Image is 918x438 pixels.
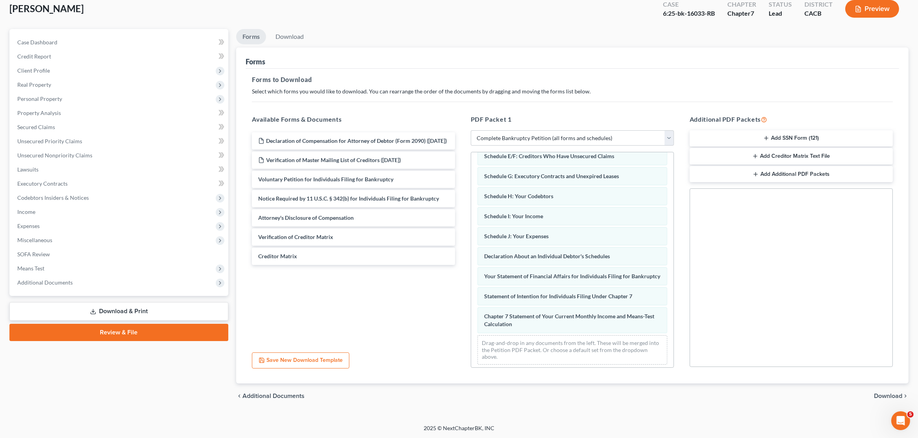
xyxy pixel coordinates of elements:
a: Download & Print [9,302,228,321]
span: Lawsuits [17,166,39,173]
span: Notice Required by 11 U.S.C. § 342(b) for Individuals Filing for Bankruptcy [258,195,439,202]
h5: Available Forms & Documents [252,115,455,124]
div: Lead [769,9,792,18]
span: Download [874,393,902,399]
a: Property Analysis [11,106,228,120]
span: [PERSON_NAME] [9,3,84,14]
a: Case Dashboard [11,35,228,49]
span: Codebtors Insiders & Notices [17,194,89,201]
div: Chapter [727,9,756,18]
button: Add Creditor Matrix Text File [690,148,893,164]
span: Verification of Master Mailing List of Creditors ([DATE]) [266,157,401,163]
span: Case Dashboard [17,39,57,46]
span: Creditor Matrix [258,253,297,259]
span: Means Test [17,265,44,272]
span: Your Statement of Financial Affairs for Individuals Filing for Bankruptcy [484,273,660,279]
span: Additional Documents [242,393,305,399]
button: Add Additional PDF Packets [690,166,893,182]
h5: Additional PDF Packets [690,115,893,124]
p: Select which forms you would like to download. You can rearrange the order of the documents by dr... [252,88,893,95]
a: SOFA Review [11,247,228,261]
a: Download [269,29,310,44]
span: Statement of Intention for Individuals Filing Under Chapter 7 [484,293,632,299]
span: Credit Report [17,53,51,60]
div: Drag-and-drop in any documents from the left. These will be merged into the Petition PDF Packet. ... [477,335,667,365]
a: Credit Report [11,49,228,64]
span: 7 [751,9,754,17]
span: Schedule H: Your Codebtors [484,193,553,199]
a: chevron_left Additional Documents [236,393,305,399]
span: Real Property [17,81,51,88]
span: Unsecured Priority Claims [17,138,82,144]
button: Save New Download Template [252,352,349,369]
a: Executory Contracts [11,177,228,191]
span: SOFA Review [17,251,50,257]
a: Review & File [9,324,228,341]
i: chevron_right [902,393,909,399]
a: Lawsuits [11,162,228,177]
span: Schedule J: Your Expenses [484,233,549,239]
span: Chapter 7 Statement of Your Current Monthly Income and Means-Test Calculation [484,313,654,327]
span: Property Analysis [17,109,61,116]
span: Schedule E/F: Creditors Who Have Unsecured Claims [484,153,614,159]
span: Income [17,208,35,215]
span: Executory Contracts [17,180,68,187]
span: Verification of Creditor Matrix [258,234,333,240]
span: Declaration of Compensation for Attorney of Debtor (Form 2090) ([DATE]) [266,137,447,144]
button: Download chevron_right [874,393,909,399]
span: Expenses [17,223,40,229]
h5: PDF Packet 1 [471,115,674,124]
i: chevron_left [236,393,242,399]
h5: Forms to Download [252,75,893,84]
iframe: Intercom live chat [891,411,910,430]
span: Unsecured Nonpriority Claims [17,152,92,159]
span: Declaration About an Individual Debtor's Schedules [484,253,610,259]
span: Additional Documents [17,279,73,286]
div: Forms [246,57,265,66]
span: 5 [907,411,914,418]
span: Schedule G: Executory Contracts and Unexpired Leases [484,173,619,179]
span: Voluntary Petition for Individuals Filing for Bankruptcy [258,176,393,182]
span: Miscellaneous [17,237,52,243]
a: Secured Claims [11,120,228,134]
a: Forms [236,29,266,44]
span: Personal Property [17,95,62,102]
span: Secured Claims [17,124,55,130]
span: Attorney's Disclosure of Compensation [258,214,354,221]
span: Schedule I: Your Income [484,213,543,219]
div: 6:25-bk-16033-RB [663,9,715,18]
button: Add SSN Form (121) [690,130,893,147]
a: Unsecured Priority Claims [11,134,228,148]
div: CACB [804,9,833,18]
a: Unsecured Nonpriority Claims [11,148,228,162]
span: Client Profile [17,67,50,74]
